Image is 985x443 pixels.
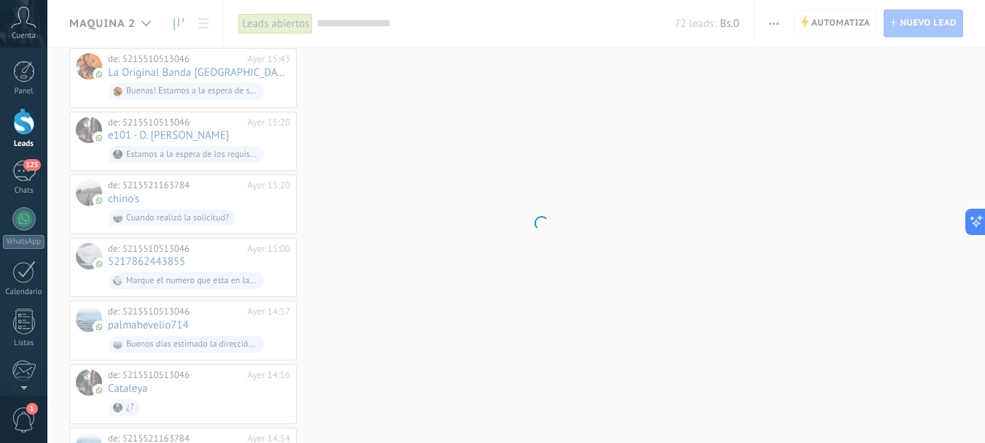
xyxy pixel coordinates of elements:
[23,159,40,171] span: 125
[3,87,45,96] div: Panel
[3,139,45,149] div: Leads
[12,31,36,41] span: Cuenta
[26,403,38,415] span: 1
[3,339,45,348] div: Listas
[3,288,45,297] div: Calendario
[3,235,44,249] div: WhatsApp
[3,186,45,196] div: Chats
